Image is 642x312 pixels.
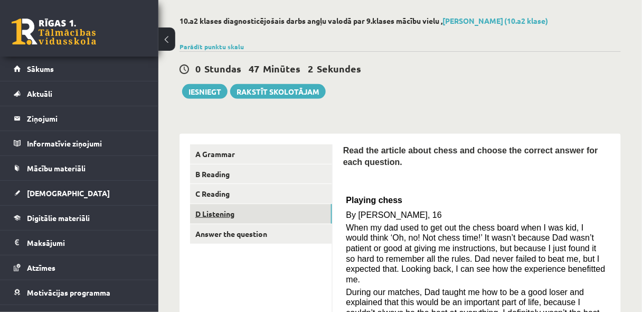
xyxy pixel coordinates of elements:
[190,184,332,204] a: C Reading
[14,181,145,205] a: [DEMOGRAPHIC_DATA]
[308,62,313,75] span: 2
[204,62,241,75] span: Stundas
[14,57,145,81] a: Sākums
[27,188,110,198] span: [DEMOGRAPHIC_DATA]
[190,204,332,224] a: D Listening
[14,206,145,230] a: Digitālie materiāli
[346,223,606,284] span: When my dad used to get out the chess board when I was kid, I would think ‘Oh, no! Not chess time...
[27,263,55,272] span: Atzīmes
[346,196,403,205] span: Playing chess
[343,146,598,167] span: Read the article about chess and choose the correct answer for each question.
[27,131,145,155] legend: Informatīvie ziņojumi
[27,231,145,255] legend: Maksājumi
[27,213,90,223] span: Digitālie materiāli
[14,131,145,155] a: Informatīvie ziņojumi
[346,210,442,219] span: By [PERSON_NAME], 16
[12,19,96,45] a: Rīgas 1. Tālmācības vidusskola
[14,106,145,131] a: Ziņojumi
[27,89,52,98] span: Aktuāli
[14,231,145,255] a: Maksājumi
[442,16,549,25] a: [PERSON_NAME] (10.a2 klase)
[195,62,201,75] span: 0
[190,224,332,244] a: Answer the question
[14,156,145,180] a: Mācību materiāli
[249,62,259,75] span: 47
[230,84,326,99] a: Rakstīt skolotājam
[27,106,145,131] legend: Ziņojumi
[182,84,228,99] button: Iesniegt
[27,163,86,173] span: Mācību materiāli
[14,280,145,305] a: Motivācijas programma
[263,62,300,75] span: Minūtes
[14,81,145,106] a: Aktuāli
[180,16,621,25] h2: 10.a2 klases diagnosticējošais darbs angļu valodā par 9.klases mācību vielu ,
[180,42,244,51] a: Parādīt punktu skalu
[317,62,361,75] span: Sekundes
[190,164,332,184] a: B Reading
[27,288,110,297] span: Motivācijas programma
[190,144,332,164] a: A Grammar
[27,64,54,74] span: Sākums
[14,255,145,280] a: Atzīmes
